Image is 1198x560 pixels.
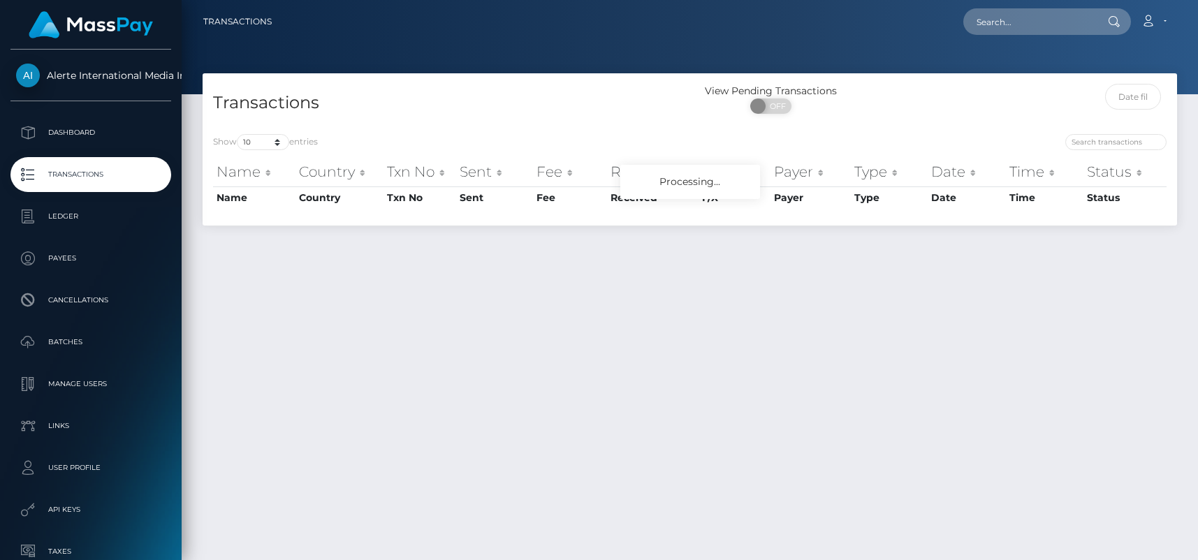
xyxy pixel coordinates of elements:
[10,450,171,485] a: User Profile
[16,290,166,311] p: Cancellations
[607,158,699,186] th: Received
[383,158,456,186] th: Txn No
[16,248,166,269] p: Payees
[10,325,171,360] a: Batches
[758,98,793,114] span: OFF
[1065,134,1167,150] input: Search transactions
[770,158,851,186] th: Payer
[690,84,853,98] div: View Pending Transactions
[770,186,851,209] th: Payer
[851,186,928,209] th: Type
[213,91,680,115] h4: Transactions
[203,7,272,36] a: Transactions
[16,64,40,87] img: Alerte International Media Inc.
[1105,84,1161,110] input: Date filter
[16,415,166,436] p: Links
[1083,158,1167,186] th: Status
[10,115,171,150] a: Dashboard
[10,157,171,192] a: Transactions
[295,186,383,209] th: Country
[928,186,1005,209] th: Date
[928,158,1005,186] th: Date
[963,8,1095,35] input: Search...
[29,11,153,38] img: MassPay Logo
[16,122,166,143] p: Dashboard
[383,186,456,209] th: Txn No
[533,158,607,186] th: Fee
[533,186,607,209] th: Fee
[295,158,383,186] th: Country
[16,332,166,353] p: Batches
[699,158,770,186] th: F/X
[10,408,171,443] a: Links
[620,165,760,199] div: Processing...
[16,164,166,185] p: Transactions
[1083,186,1167,209] th: Status
[10,492,171,527] a: API Keys
[237,134,289,150] select: Showentries
[16,374,166,395] p: Manage Users
[456,186,533,209] th: Sent
[10,199,171,234] a: Ledger
[10,367,171,401] a: Manage Users
[16,457,166,478] p: User Profile
[851,158,928,186] th: Type
[213,158,295,186] th: Name
[607,186,699,209] th: Received
[10,283,171,318] a: Cancellations
[10,69,171,82] span: Alerte International Media Inc.
[213,186,295,209] th: Name
[1006,186,1084,209] th: Time
[213,134,318,150] label: Show entries
[1006,158,1084,186] th: Time
[10,241,171,276] a: Payees
[456,158,533,186] th: Sent
[16,206,166,227] p: Ledger
[16,499,166,520] p: API Keys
